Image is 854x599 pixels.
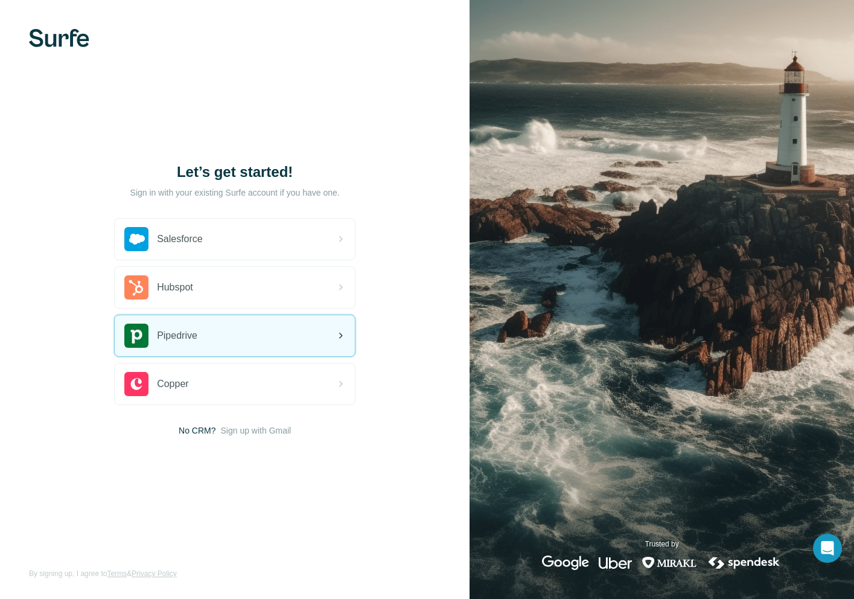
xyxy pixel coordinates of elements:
span: No CRM? [179,424,215,437]
img: pipedrive's logo [124,324,148,348]
img: salesforce's logo [124,227,148,251]
img: spendesk's logo [707,556,782,570]
img: uber's logo [599,556,632,570]
img: mirakl's logo [642,556,697,570]
span: Pipedrive [157,328,197,343]
span: Salesforce [157,232,203,246]
span: Hubspot [157,280,193,295]
span: Copper [157,377,188,391]
a: Privacy Policy [132,569,177,578]
a: Terms [107,569,127,578]
button: Sign up with Gmail [221,424,292,437]
h1: Let’s get started! [114,162,355,182]
div: Open Intercom Messenger [813,534,842,563]
span: By signing up, I agree to & [29,568,177,579]
p: Trusted by [645,539,679,549]
p: Sign in with your existing Surfe account if you have one. [130,187,340,199]
img: google's logo [542,556,589,570]
img: Surfe's logo [29,29,89,47]
img: hubspot's logo [124,275,148,299]
img: copper's logo [124,372,148,396]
